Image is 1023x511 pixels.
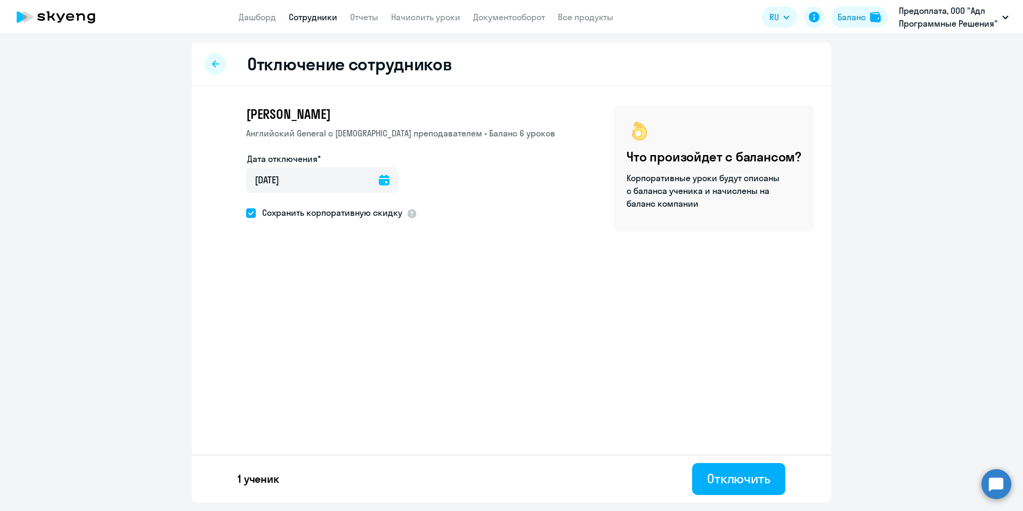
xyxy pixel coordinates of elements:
a: Документооборот [473,12,545,22]
p: 1 ученик [238,472,279,486]
img: balance [870,12,881,22]
a: Начислить уроки [391,12,460,22]
label: Дата отключения* [247,152,321,165]
button: Предоплата, ООО "Адл Программные Решения" [894,4,1014,30]
input: дд.мм.гггг [246,167,398,193]
h2: Отключение сотрудников [247,53,452,75]
span: RU [769,11,779,23]
span: [PERSON_NAME] [246,106,330,123]
button: RU [762,6,797,28]
p: Корпоративные уроки будут списаны с баланса ученика и начислены на баланс компании [627,172,781,210]
p: Предоплата, ООО "Адл Программные Решения" [899,4,998,30]
div: Отключить [707,470,770,487]
h4: Что произойдет с балансом? [627,148,801,165]
a: Отчеты [350,12,378,22]
a: Дашборд [239,12,276,22]
div: Баланс [838,11,866,23]
img: ok [627,118,652,144]
a: Сотрудники [289,12,337,22]
p: Английский General с [DEMOGRAPHIC_DATA] преподавателем • Баланс 6 уроков [246,127,555,140]
button: Балансbalance [831,6,887,28]
button: Отключить [692,463,785,495]
span: Сохранить корпоративную скидку [256,206,402,219]
a: Все продукты [558,12,613,22]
